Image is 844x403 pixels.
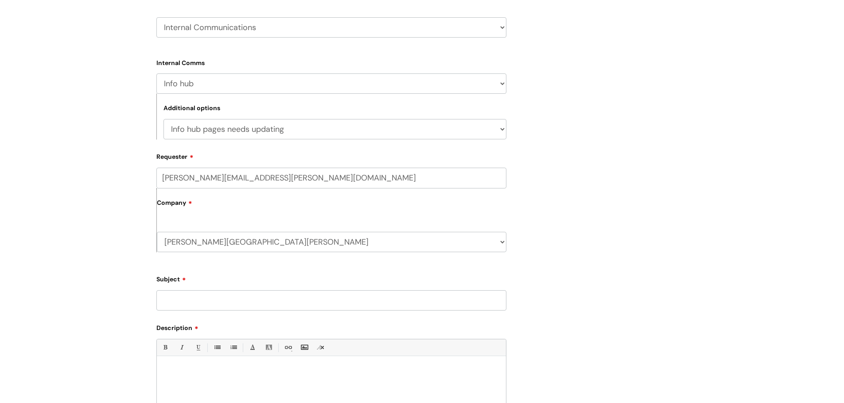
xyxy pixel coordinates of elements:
a: Insert Image... [299,342,310,353]
label: Description [156,321,506,332]
a: Link [282,342,293,353]
a: Font Color [247,342,258,353]
a: 1. Ordered List (Ctrl-Shift-8) [228,342,239,353]
label: Additional options [163,104,220,112]
label: Subject [156,273,506,283]
a: Back Color [263,342,274,353]
label: Company [157,196,506,216]
label: Internal Comms [156,58,506,67]
input: Email [156,168,506,188]
a: Bold (Ctrl-B) [159,342,171,353]
a: Underline(Ctrl-U) [192,342,203,353]
a: • Unordered List (Ctrl-Shift-7) [211,342,222,353]
a: Italic (Ctrl-I) [176,342,187,353]
a: Remove formatting (Ctrl-\) [315,342,326,353]
label: Requester [156,150,506,161]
